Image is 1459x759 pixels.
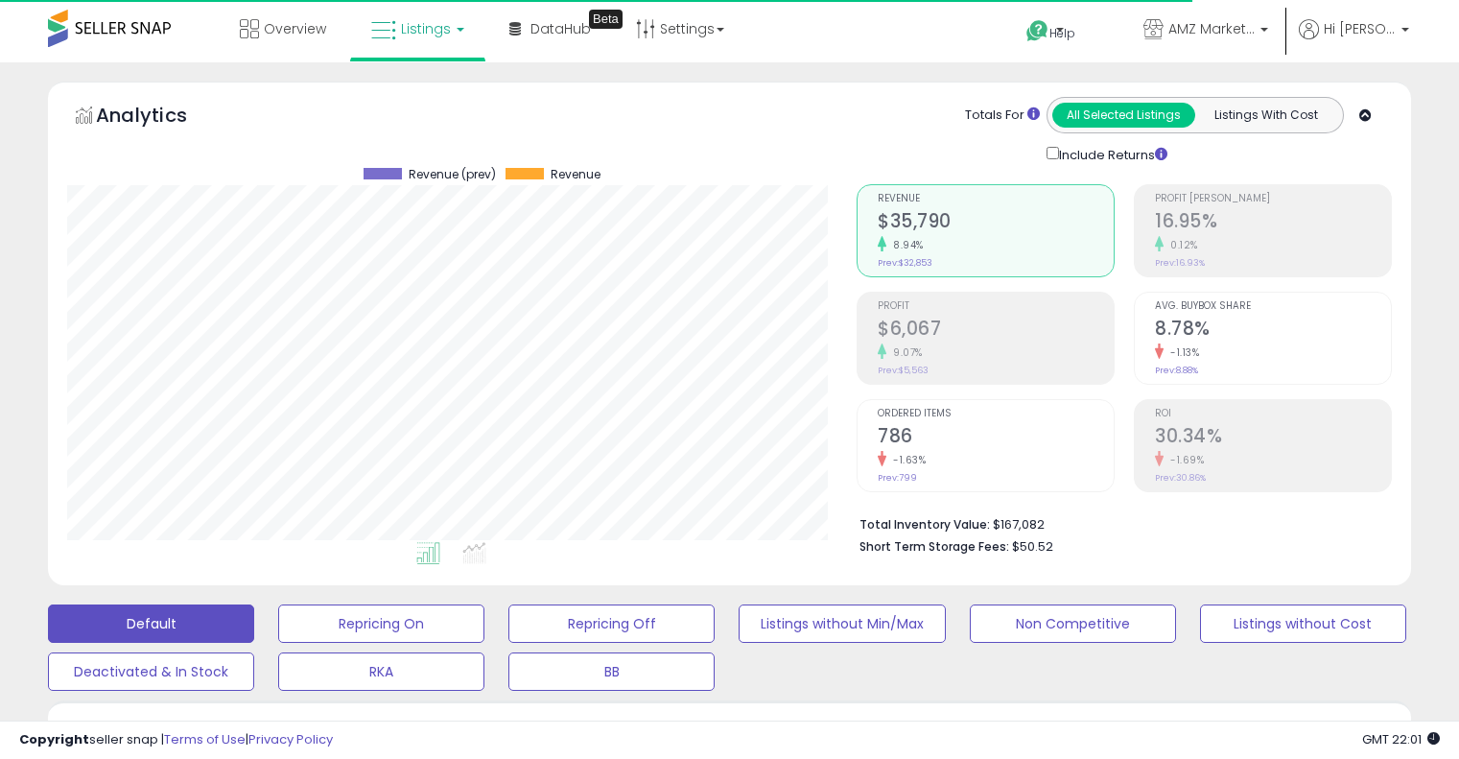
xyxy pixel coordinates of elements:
[878,194,1114,204] span: Revenue
[264,19,326,38] span: Overview
[878,409,1114,419] span: Ordered Items
[164,730,246,748] a: Terms of Use
[508,605,715,643] button: Repricing Off
[1012,537,1053,556] span: $50.52
[48,605,254,643] button: Default
[278,605,484,643] button: Repricing On
[1185,717,1411,735] p: Listing States:
[886,453,926,467] small: -1.63%
[886,238,924,252] small: 8.94%
[878,472,917,484] small: Prev: 799
[589,10,623,29] div: Tooltip anchor
[248,730,333,748] a: Privacy Policy
[878,425,1114,451] h2: 786
[409,168,496,181] span: Revenue (prev)
[48,652,254,691] button: Deactivated & In Stock
[1155,301,1391,312] span: Avg. Buybox Share
[1155,318,1391,344] h2: 8.78%
[878,301,1114,312] span: Profit
[965,107,1040,125] div: Totals For
[878,318,1114,344] h2: $6,067
[1049,25,1075,41] span: Help
[19,730,89,748] strong: Copyright
[1155,472,1206,484] small: Prev: 30.86%
[859,511,1377,534] li: $167,082
[551,168,600,181] span: Revenue
[878,210,1114,236] h2: $35,790
[1164,345,1199,360] small: -1.13%
[278,652,484,691] button: RKA
[530,19,591,38] span: DataHub
[1200,605,1406,643] button: Listings without Cost
[739,605,945,643] button: Listings without Min/Max
[1194,103,1337,128] button: Listings With Cost
[1155,409,1391,419] span: ROI
[96,102,224,133] h5: Analytics
[1164,238,1198,252] small: 0.12%
[1324,19,1396,38] span: Hi [PERSON_NAME]
[1025,19,1049,43] i: Get Help
[508,652,715,691] button: BB
[1168,19,1255,38] span: AMZ Marketplace Deals
[886,345,923,360] small: 9.07%
[1164,453,1204,467] small: -1.69%
[878,257,932,269] small: Prev: $32,853
[1155,365,1198,376] small: Prev: 8.88%
[19,731,333,749] div: seller snap | |
[1362,730,1440,748] span: 2025-08-13 22:01 GMT
[970,605,1176,643] button: Non Competitive
[401,19,451,38] span: Listings
[1299,19,1409,62] a: Hi [PERSON_NAME]
[1052,103,1195,128] button: All Selected Listings
[1155,425,1391,451] h2: 30.34%
[1155,210,1391,236] h2: 16.95%
[859,516,990,533] b: Total Inventory Value:
[1155,257,1205,269] small: Prev: 16.93%
[1032,143,1190,165] div: Include Returns
[1011,5,1113,62] a: Help
[878,365,929,376] small: Prev: $5,563
[859,538,1009,555] b: Short Term Storage Fees:
[1155,194,1391,204] span: Profit [PERSON_NAME]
